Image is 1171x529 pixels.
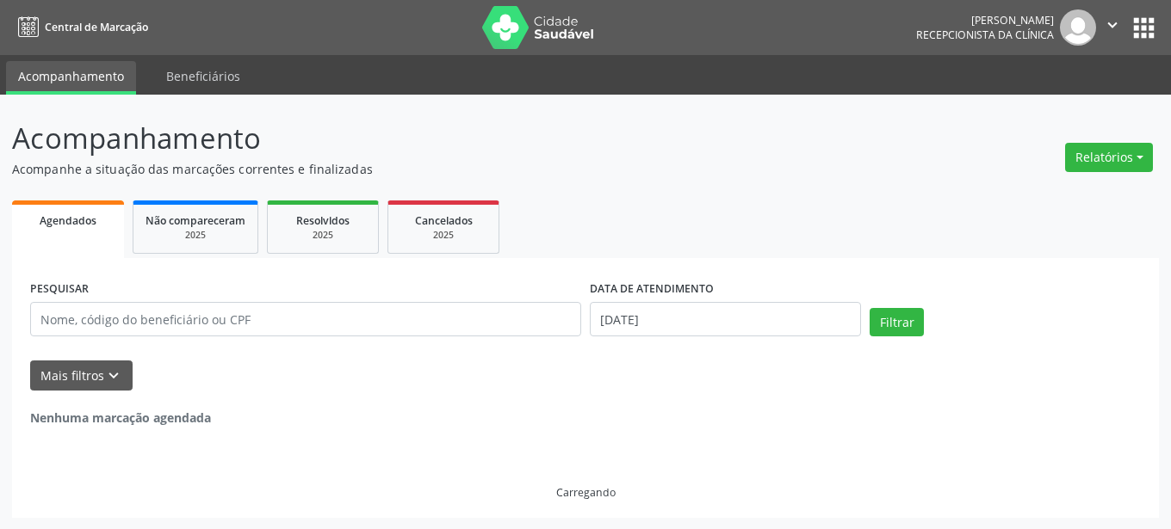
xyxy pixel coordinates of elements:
button: Mais filtroskeyboard_arrow_down [30,360,133,391]
button: Filtrar [870,308,924,337]
div: 2025 [400,229,486,242]
img: img [1060,9,1096,46]
div: Carregando [556,485,616,500]
span: Central de Marcação [45,20,148,34]
label: PESQUISAR [30,276,89,303]
span: Cancelados [415,213,473,228]
button:  [1096,9,1129,46]
input: Nome, código do beneficiário ou CPF [30,302,581,336]
div: 2025 [146,229,245,242]
a: Central de Marcação [12,13,148,41]
span: Agendados [40,213,96,228]
label: DATA DE ATENDIMENTO [590,276,714,303]
i:  [1103,15,1122,34]
strong: Nenhuma marcação agendada [30,409,211,426]
i: keyboard_arrow_down [104,366,123,385]
button: Relatórios [1065,143,1153,172]
span: Não compareceram [146,213,245,228]
a: Acompanhamento [6,61,136,95]
a: Beneficiários [154,61,252,91]
div: 2025 [280,229,366,242]
button: apps [1129,13,1159,43]
input: Selecione um intervalo [590,302,861,336]
p: Acompanhamento [12,117,815,160]
span: Recepcionista da clínica [916,28,1054,42]
div: [PERSON_NAME] [916,13,1054,28]
p: Acompanhe a situação das marcações correntes e finalizadas [12,160,815,178]
span: Resolvidos [296,213,350,228]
